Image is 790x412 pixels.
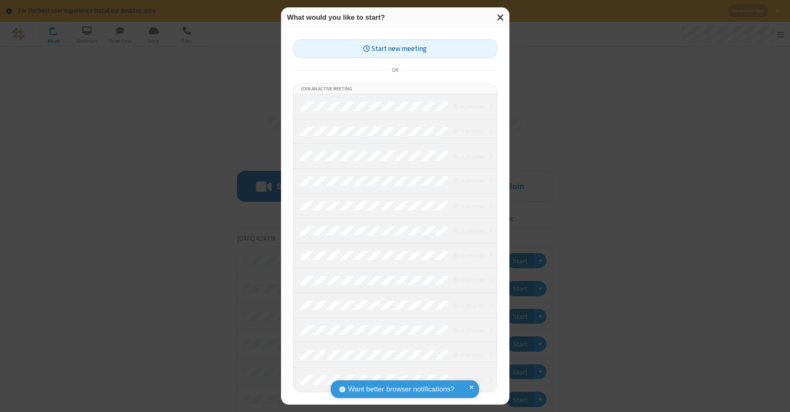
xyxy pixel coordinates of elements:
button: Close modal [492,7,509,28]
em: in progress [454,202,484,210]
em: in progress [454,127,484,135]
em: in progress [454,177,484,185]
em: in progress [454,252,484,260]
em: in progress [454,351,484,359]
em: in progress [454,326,484,334]
h3: What would you like to start? [287,14,503,21]
em: in progress [454,376,484,384]
span: Want better browser notifications? [348,384,454,395]
em: in progress [454,276,484,284]
span: or [388,65,402,76]
em: in progress [454,227,484,235]
em: in progress [454,103,484,110]
em: in progress [454,302,484,309]
li: Join an active meeting [294,83,497,94]
button: Start new meeting [293,39,497,58]
em: in progress [454,152,484,160]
